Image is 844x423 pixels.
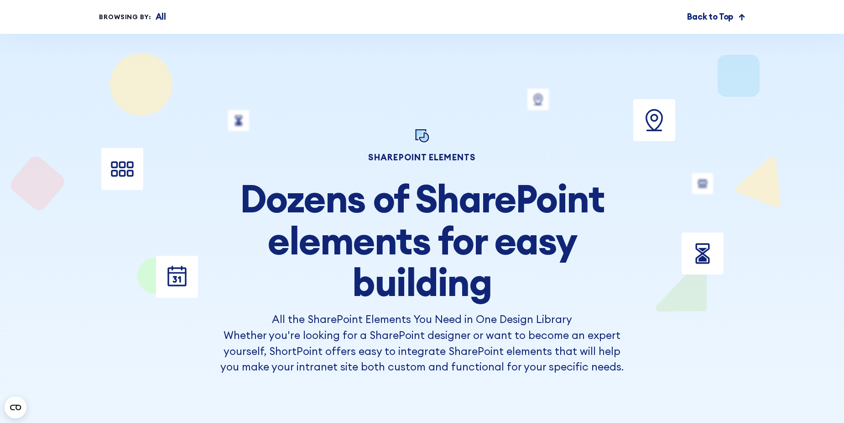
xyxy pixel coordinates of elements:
p: All [156,11,166,23]
div: Browsing by: [99,12,151,22]
a: Back to Top [687,11,745,23]
h2: Dozens of SharePoint elements for easy building [213,178,631,303]
iframe: Chat Widget [798,379,844,423]
h3: All the SharePoint Elements You Need in One Design Library [213,312,631,328]
button: Open CMP widget [5,397,26,418]
h1: SHAREPOINT ELEMENTS [213,153,631,161]
p: Whether you're looking for a SharePoint designer or want to become an expert yourself, ShortPoint... [213,328,631,375]
p: Back to Top [687,11,733,23]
